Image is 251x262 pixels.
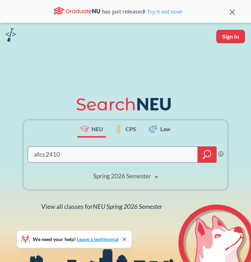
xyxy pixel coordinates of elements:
[197,146,217,163] div: magnifying glass
[41,202,162,210] span: View all classes for
[125,125,136,133] span: CPS
[5,28,16,42] img: sandbox logo
[5,28,16,44] a: sandbox logo
[91,125,103,133] span: NEU
[93,202,162,210] span: NEU Spring 2026 Semester
[145,8,182,15] a: Try it out now!
[216,30,245,43] button: Sign In
[160,125,171,133] span: Law
[33,147,193,162] input: Class, professor, course number, "phrase"
[102,7,182,15] span: has just released!
[33,237,119,242] span: We need your help!
[203,150,211,160] svg: magnifying glass
[77,236,119,242] a: Leave a testimonial
[93,172,151,180] div: Spring 2026 Semester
